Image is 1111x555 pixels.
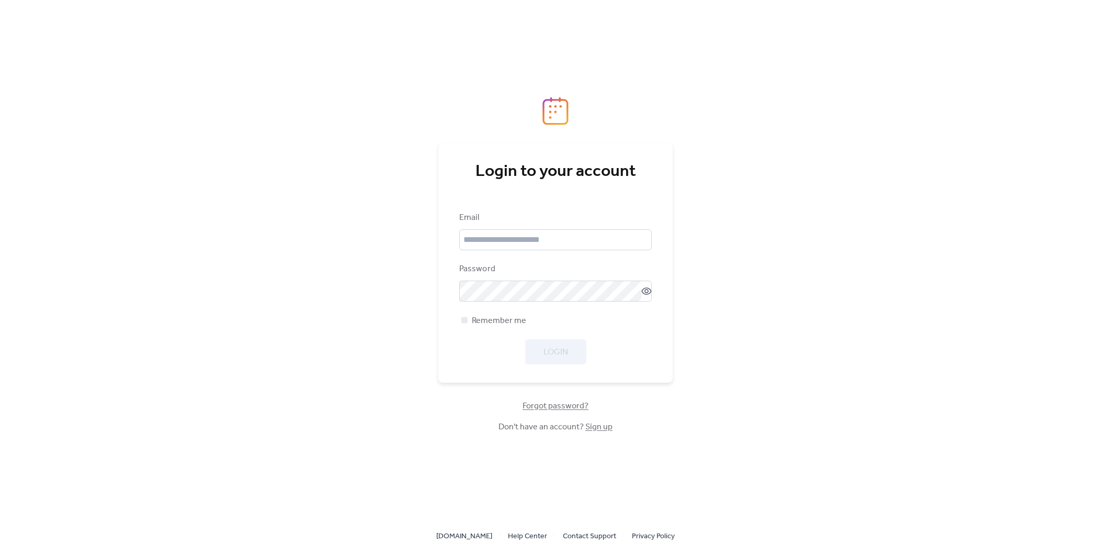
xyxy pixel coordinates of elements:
[563,530,616,543] span: Contact Support
[632,530,675,543] span: Privacy Policy
[459,212,650,224] div: Email
[632,529,675,542] a: Privacy Policy
[436,530,492,543] span: [DOMAIN_NAME]
[508,529,547,542] a: Help Center
[585,419,613,435] a: Sign up
[523,400,588,413] span: Forgot password?
[508,530,547,543] span: Help Center
[542,97,569,125] img: logo
[436,529,492,542] a: [DOMAIN_NAME]
[459,161,652,182] div: Login to your account
[498,421,613,434] span: Don't have an account?
[563,529,616,542] a: Contact Support
[472,315,526,327] span: Remember me
[459,263,650,275] div: Password
[523,403,588,409] a: Forgot password?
